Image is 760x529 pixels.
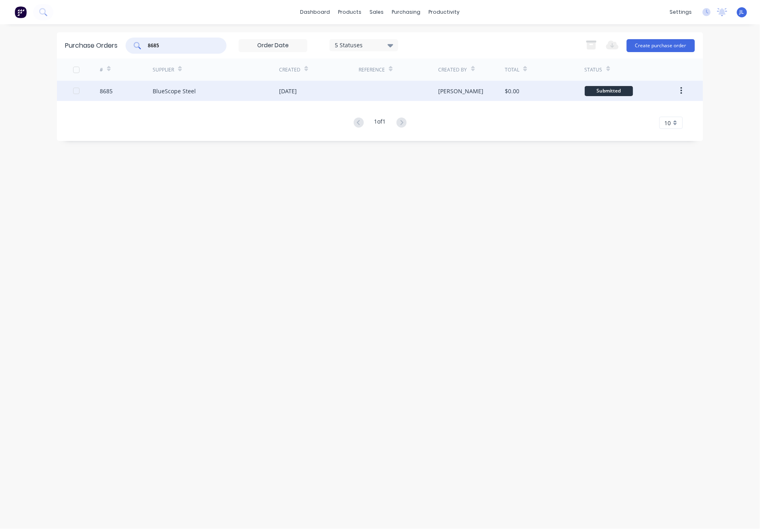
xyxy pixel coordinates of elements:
[439,87,484,95] div: [PERSON_NAME]
[666,6,696,18] div: settings
[425,6,464,18] div: productivity
[627,39,695,52] button: Create purchase order
[334,6,366,18] div: products
[585,66,603,73] div: Status
[279,66,300,73] div: Created
[388,6,425,18] div: purchasing
[374,117,386,129] div: 1 of 1
[153,66,174,73] div: Supplier
[359,66,385,73] div: Reference
[65,41,118,50] div: Purchase Orders
[239,40,307,52] input: Order Date
[740,8,744,16] span: JL
[505,87,519,95] div: $0.00
[585,86,633,96] div: Submitted
[100,66,103,73] div: #
[296,6,334,18] a: dashboard
[100,87,113,95] div: 8685
[15,6,27,18] img: Factory
[439,66,467,73] div: Created By
[153,87,196,95] div: BlueScope Steel
[335,41,393,49] div: 5 Statuses
[665,119,671,127] span: 10
[147,42,214,50] input: Search purchase orders...
[366,6,388,18] div: sales
[505,66,519,73] div: Total
[279,87,297,95] div: [DATE]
